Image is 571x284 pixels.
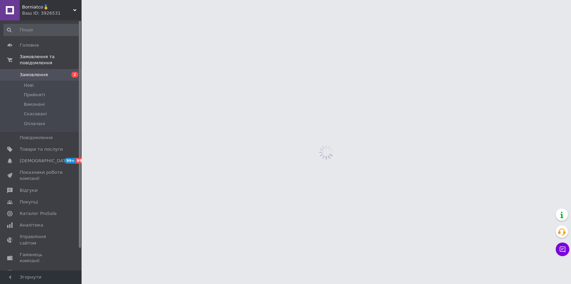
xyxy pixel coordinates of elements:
span: 2 [71,72,78,78]
span: Каталог ProSale [20,211,56,217]
span: [DEMOGRAPHIC_DATA] [20,158,70,164]
span: 99+ [65,158,76,164]
span: Головна [20,42,39,48]
span: Прийняті [24,92,45,98]
span: Замовлення [20,72,48,78]
span: Виконані [24,101,45,107]
span: Скасовані [24,111,47,117]
div: Ваш ID: 3926531 [22,10,82,16]
span: Аналітика [20,222,43,228]
span: 99+ [76,158,87,164]
span: Відгуки [20,187,37,194]
span: Оплачені [24,121,45,127]
button: Чат з покупцем [556,243,569,256]
span: Показники роботи компанії [20,169,63,182]
img: spinner_grey-bg-hcd09dd2d8f1a785e3413b09b97f8118e7.gif [317,143,335,162]
span: Товари та послуги [20,146,63,152]
input: Пошук [3,24,80,36]
span: Нові [24,82,34,88]
span: Гаманець компанії [20,252,63,264]
span: Borniatco🥇 [22,4,73,10]
span: Управління сайтом [20,234,63,246]
span: Покупці [20,199,38,205]
span: Замовлення та повідомлення [20,54,82,66]
span: Маркет [20,269,37,275]
span: Повідомлення [20,135,53,141]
